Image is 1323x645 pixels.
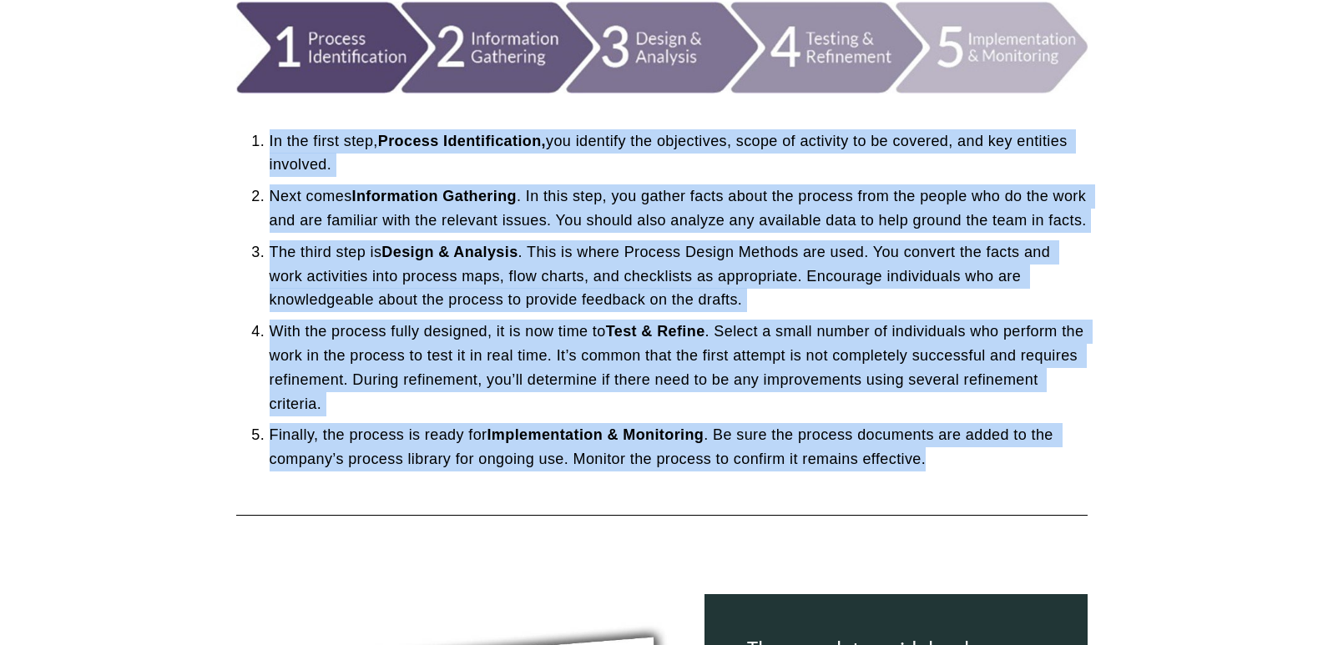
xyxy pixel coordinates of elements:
[606,323,705,340] strong: Test & Refine
[352,188,517,204] strong: Information Gathering
[270,184,1088,233] p: Next comes . In this step, you gather facts about the process from the people who do the work and...
[381,244,518,260] strong: Design & Analysis
[270,129,1088,178] p: In the first step, you identify the objectives, scope of activity to be covered, and key entities...
[270,423,1088,471] p: Finally, the process is ready for . Be sure the process documents are added to the company’s proc...
[270,320,1088,416] p: With the process fully designed, it is now time to . Select a small number of individuals who per...
[270,240,1088,312] p: The third step is . This is where Process Design Methods are used. You convert the facts and work...
[378,133,546,149] strong: Process Identification,
[487,426,704,443] strong: Implementation & Monitoring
